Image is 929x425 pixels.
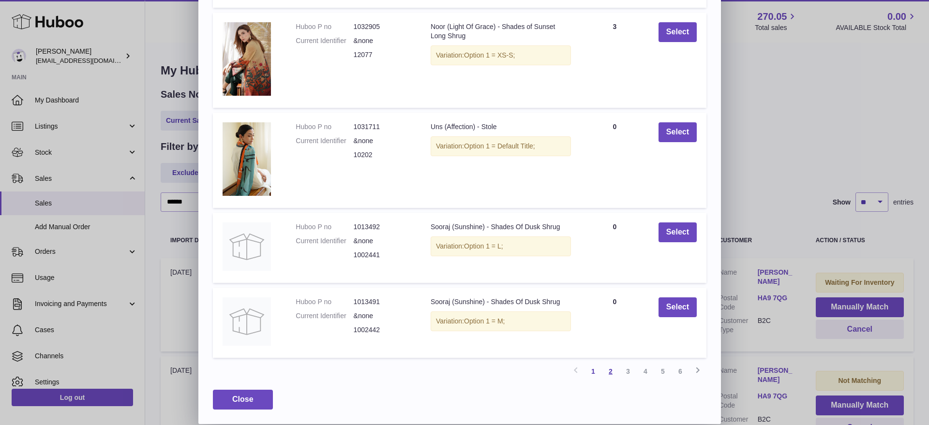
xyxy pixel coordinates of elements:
[354,50,411,59] dd: 12077
[431,311,571,331] div: Variation:
[464,317,505,325] span: Option 1 = M;
[354,311,411,321] dd: &none
[659,297,697,317] button: Select
[659,122,697,142] button: Select
[602,363,619,380] a: 2
[659,222,697,242] button: Select
[354,325,411,335] dd: 1002442
[354,250,411,260] dd: 1002441
[296,297,353,307] dt: Huboo P no
[619,363,637,380] a: 3
[431,136,571,156] div: Variation:
[354,136,411,146] dd: &none
[464,242,503,250] span: Option 1 = L;
[431,236,571,256] div: Variation:
[296,222,353,232] dt: Huboo P no
[296,122,353,132] dt: Huboo P no
[431,297,571,307] div: Sooraj (Sunshine) - Shades Of Dusk Shrug
[354,150,411,160] dd: 10202
[431,222,571,232] div: Sooraj (Sunshine) - Shades Of Dusk Shrug
[296,136,353,146] dt: Current Identifier
[354,222,411,232] dd: 1013492
[354,297,411,307] dd: 1013491
[581,113,649,208] td: 0
[431,45,571,65] div: Variation:
[296,36,353,45] dt: Current Identifier
[654,363,672,380] a: 5
[659,22,697,42] button: Select
[464,51,515,59] span: Option 1 = XS-S;
[672,363,689,380] a: 6
[223,297,271,346] img: Sooraj (Sunshine) - Shades Of Dusk Shrug
[354,36,411,45] dd: &none
[354,122,411,132] dd: 1031711
[354,236,411,246] dd: &none
[581,13,649,108] td: 3
[584,363,602,380] a: 1
[464,142,535,150] span: Option 1 = Default Title;
[223,222,271,271] img: Sooraj (Sunshine) - Shades Of Dusk Shrug
[296,22,353,31] dt: Huboo P no
[581,288,649,358] td: 0
[354,22,411,31] dd: 1032905
[223,122,271,196] img: Uns (Affection) - Stole
[431,122,571,132] div: Uns (Affection) - Stole
[232,395,254,403] span: Close
[581,213,649,283] td: 0
[431,22,571,41] div: Noor (Light Of Grace) - Shades of Sunset Long Shrug
[296,311,353,321] dt: Current Identifier
[296,236,353,246] dt: Current Identifier
[637,363,654,380] a: 4
[213,390,273,410] button: Close
[223,22,271,96] img: Noor (Light Of Grace) - Shades of Sunset Long Shrug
